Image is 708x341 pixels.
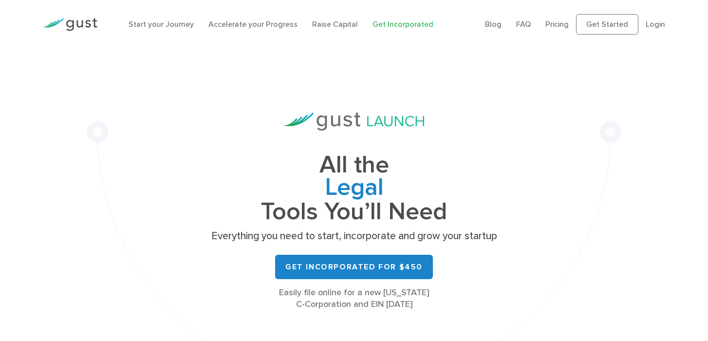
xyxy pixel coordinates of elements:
h1: All the Tools You’ll Need [208,154,500,223]
a: Accelerate your Progress [208,19,298,29]
a: Get Started [576,14,638,35]
a: FAQ [516,19,531,29]
img: Gust Logo [43,18,97,31]
a: Login [646,19,665,29]
a: Start your Journey [129,19,194,29]
span: Legal [208,176,500,201]
div: Easily file online for a new [US_STATE] C-Corporation and EIN [DATE] [208,287,500,310]
a: Get Incorporated for $450 [275,255,433,279]
img: Gust Launch Logo [284,113,424,131]
a: Blog [485,19,502,29]
p: Everything you need to start, incorporate and grow your startup [208,229,500,243]
a: Raise Capital [312,19,358,29]
a: Pricing [545,19,569,29]
a: Get Incorporated [373,19,433,29]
